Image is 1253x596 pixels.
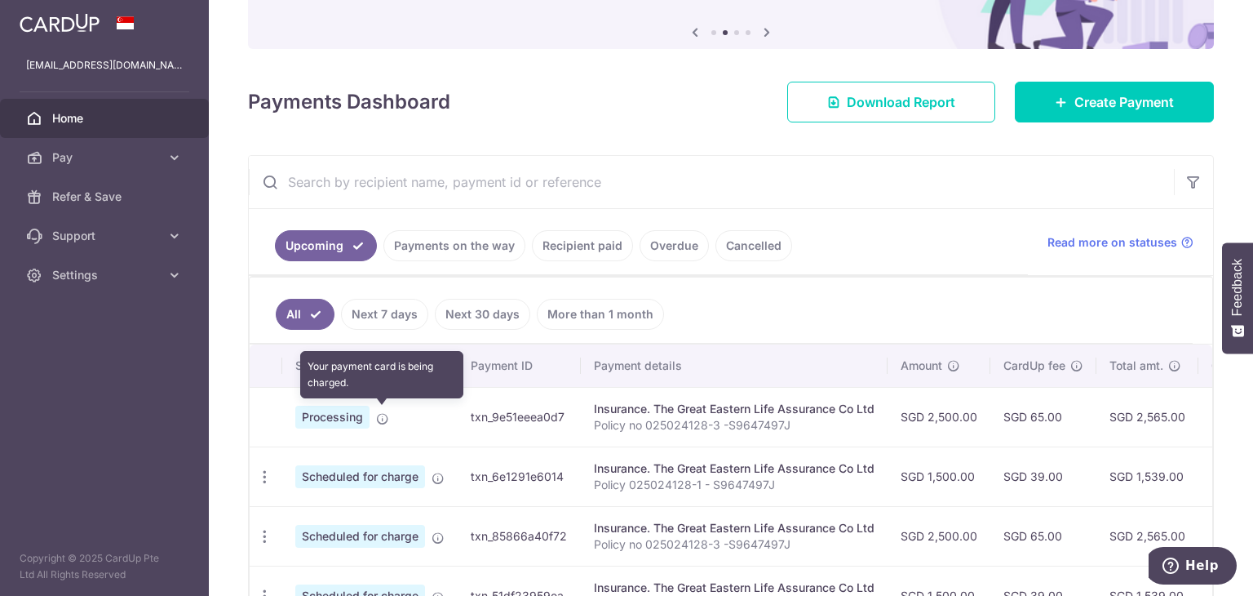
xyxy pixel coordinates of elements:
[901,358,942,374] span: Amount
[275,230,377,261] a: Upcoming
[26,57,183,73] p: [EMAIL_ADDRESS][DOMAIN_NAME]
[581,345,888,387] th: Payment details
[1096,447,1198,506] td: SGD 1,539.00
[295,465,425,488] span: Scheduled for charge
[1015,82,1214,122] a: Create Payment
[1109,358,1163,374] span: Total amt.
[458,345,581,387] th: Payment ID
[1096,387,1198,447] td: SGD 2,565.00
[594,417,874,434] p: Policy no 025024128-3 -S9647497J
[1047,234,1193,251] a: Read more on statuses
[847,92,955,112] span: Download Report
[383,230,525,261] a: Payments on the way
[276,299,334,330] a: All
[1074,92,1174,112] span: Create Payment
[20,13,100,33] img: CardUp
[52,189,160,205] span: Refer & Save
[715,230,792,261] a: Cancelled
[52,110,160,127] span: Home
[594,401,874,417] div: Insurance. The Great Eastern Life Assurance Co Ltd
[990,387,1096,447] td: SGD 65.00
[295,358,330,374] span: Status
[888,506,990,566] td: SGD 2,500.00
[594,520,874,536] div: Insurance. The Great Eastern Life Assurance Co Ltd
[249,156,1174,208] input: Search by recipient name, payment id or reference
[594,536,874,553] p: Policy no 025024128-3 -S9647497J
[1149,547,1237,588] iframe: Opens a widget where you can find more information
[787,82,995,122] a: Download Report
[458,387,581,447] td: txn_9e51eeea0d7
[52,267,160,283] span: Settings
[888,447,990,506] td: SGD 1,500.00
[990,506,1096,566] td: SGD 65.00
[1096,506,1198,566] td: SGD 2,565.00
[537,299,664,330] a: More than 1 month
[1003,358,1065,374] span: CardUp fee
[990,447,1096,506] td: SGD 39.00
[594,460,874,477] div: Insurance. The Great Eastern Life Assurance Co Ltd
[341,299,428,330] a: Next 7 days
[640,230,709,261] a: Overdue
[532,230,633,261] a: Recipient paid
[888,387,990,447] td: SGD 2,500.00
[295,406,370,429] span: Processing
[435,299,530,330] a: Next 30 days
[248,87,450,117] h4: Payments Dashboard
[1222,242,1253,354] button: Feedback - Show survey
[1047,234,1177,251] span: Read more on statuses
[300,351,463,398] div: Your payment card is being charged.
[594,477,874,493] p: Policy 025024128-1 - S9647497J
[52,228,160,244] span: Support
[458,506,581,566] td: txn_85866a40f72
[295,525,425,548] span: Scheduled for charge
[458,447,581,506] td: txn_6e1291e6014
[1230,259,1245,316] span: Feedback
[594,580,874,596] div: Insurance. The Great Eastern Life Assurance Co Ltd
[52,149,160,166] span: Pay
